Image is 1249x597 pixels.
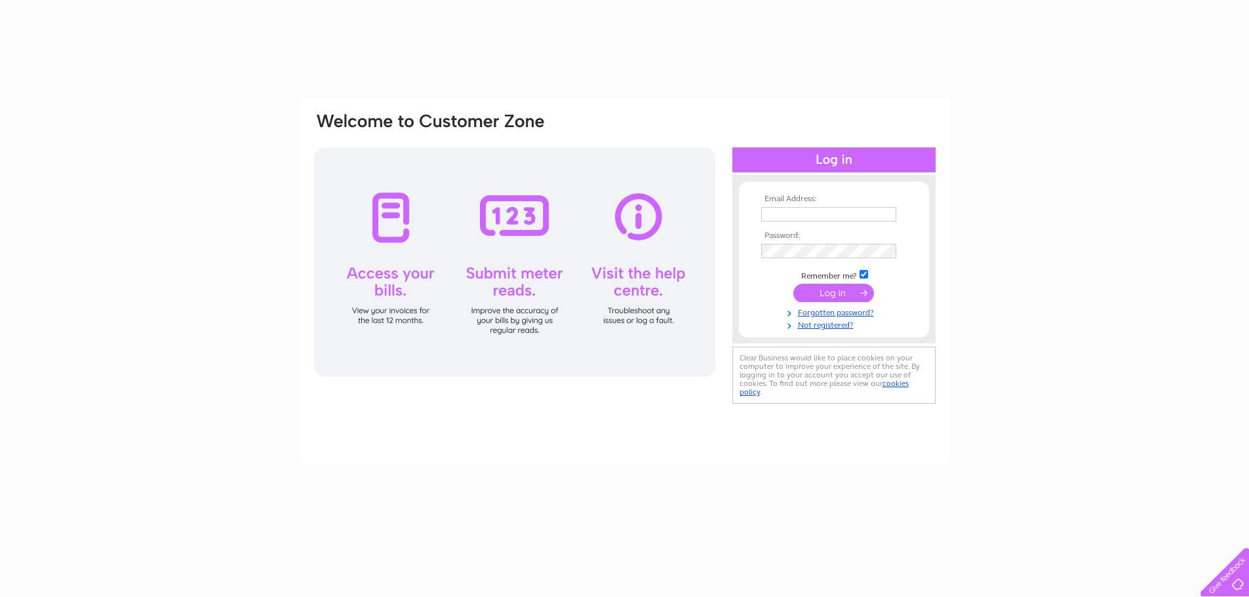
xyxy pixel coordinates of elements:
a: cookies policy [740,379,909,396]
td: Remember me? [758,268,910,281]
input: Submit [793,284,874,302]
div: Clear Business would like to place cookies on your computer to improve your experience of the sit... [732,347,936,404]
a: Not registered? [761,318,910,330]
th: Email Address: [758,195,910,204]
th: Password: [758,231,910,241]
a: Forgotten password? [761,305,910,318]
